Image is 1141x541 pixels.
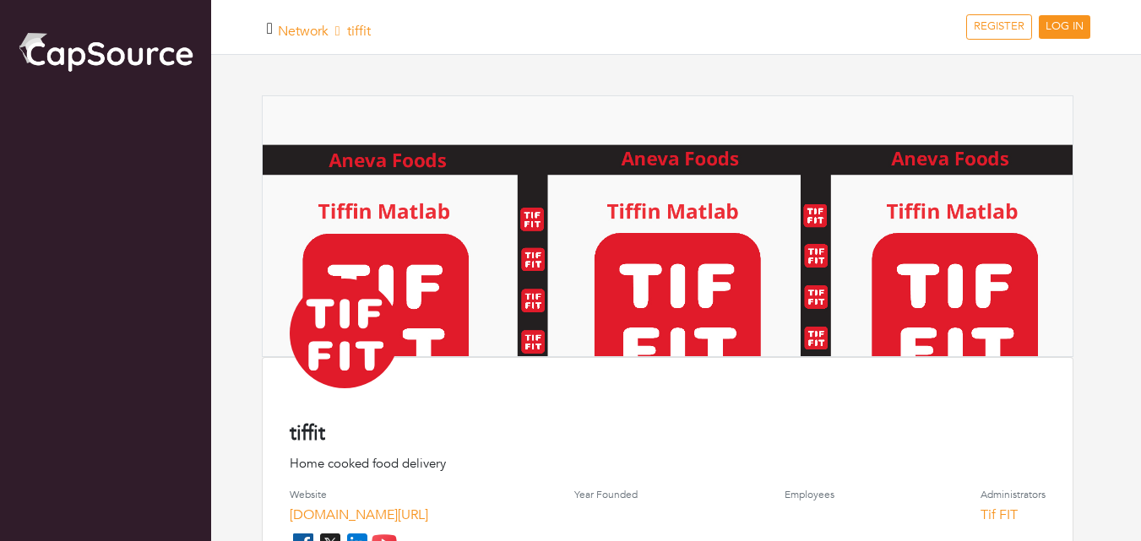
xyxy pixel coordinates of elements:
[966,14,1032,40] a: REGISTER
[278,24,371,40] h5: tiffit
[981,506,1018,524] a: Tif FIT
[290,489,428,500] h4: Website
[1039,15,1090,39] a: LOG IN
[263,96,1073,501] img: 398561206_122155559042003176_238868335105535142_n.jpg
[785,489,834,500] h4: Employees
[278,22,329,41] a: Network
[290,454,1046,473] div: Home cooked food delivery
[290,506,428,524] a: [DOMAIN_NAME][URL]
[290,422,1046,446] h4: tiffit
[17,30,194,73] img: cap_logo.png
[290,279,399,388] img: 398546415_122155558976003176_6290611065158707206_n.jpg
[981,489,1046,500] h4: Administrators
[574,489,638,500] h4: Year Founded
